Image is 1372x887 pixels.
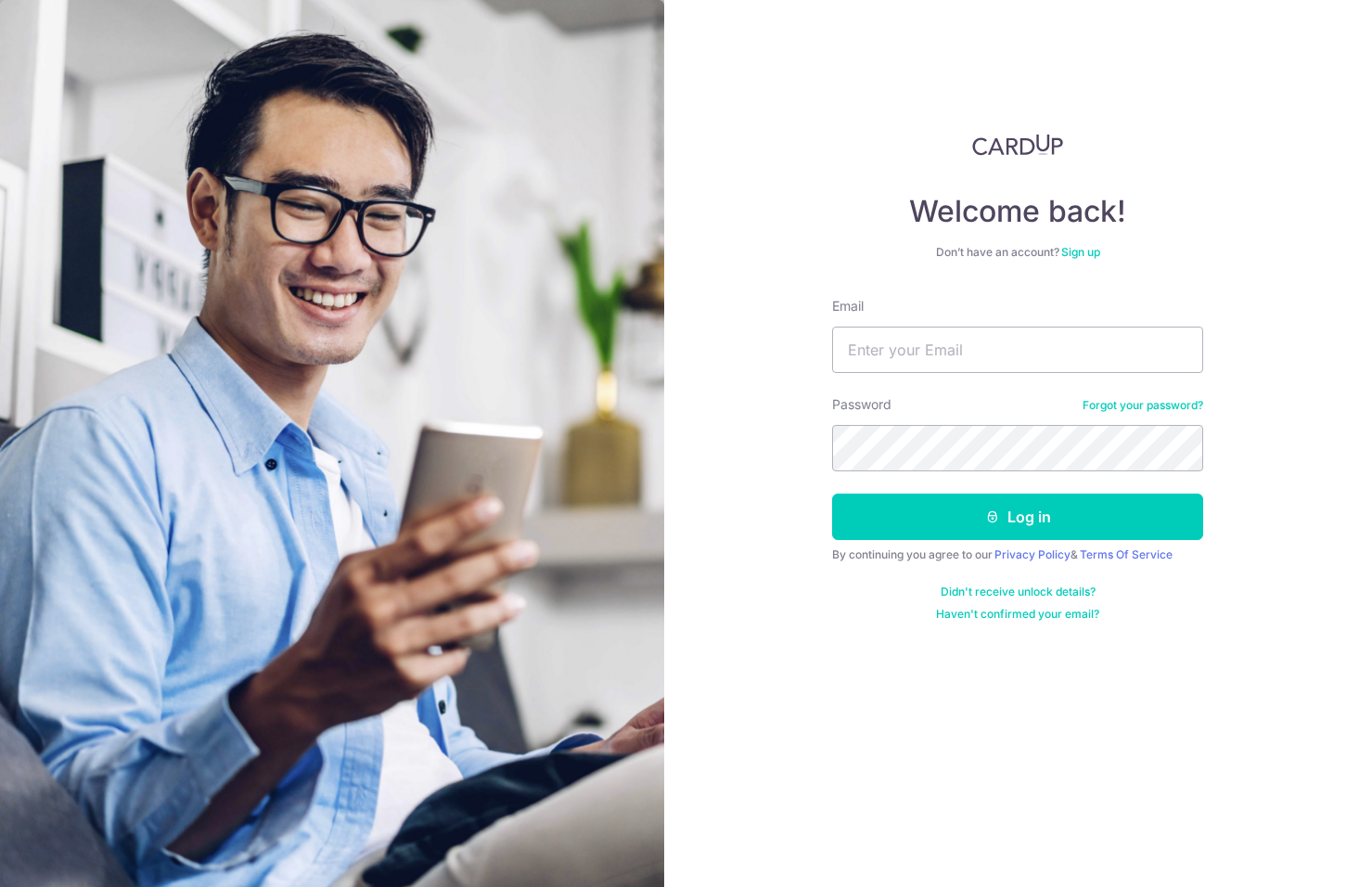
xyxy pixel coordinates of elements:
img: CardUp Logo [972,134,1063,156]
a: Forgot your password? [1083,398,1203,413]
a: Sign up [1061,245,1100,259]
div: By continuing you agree to our & [832,547,1203,562]
input: Enter your Email [832,327,1203,373]
h4: Welcome back! [832,193,1203,230]
label: Password [832,395,891,414]
div: Don’t have an account? [832,245,1203,260]
label: Email [832,297,864,315]
a: Privacy Policy [994,547,1071,561]
a: Didn't receive unlock details? [941,585,1096,599]
a: Haven't confirmed your email? [936,607,1099,622]
a: Terms Of Service [1080,547,1173,561]
button: Log in [832,494,1203,540]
